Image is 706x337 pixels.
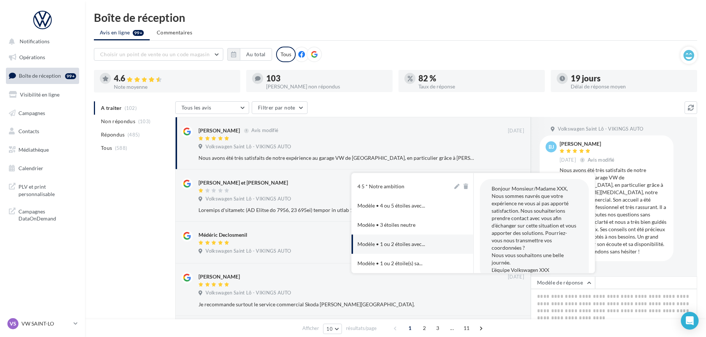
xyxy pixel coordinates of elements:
[266,84,387,89] div: [PERSON_NAME] non répondus
[4,105,81,121] a: Campagnes
[508,274,524,280] span: [DATE]
[357,221,415,229] div: Modèle • 3 étoiles neutre
[20,91,60,98] span: Visibilité en ligne
[346,325,377,332] span: résultats/page
[266,74,387,82] div: 103
[101,131,125,138] span: Répondus
[357,240,425,248] span: Modèle • 1 ou 2 étoiles avec...
[114,74,234,83] div: 4.6
[357,260,422,267] span: Modèle • 1 ou 2 étoile(s) sa...
[4,124,81,139] a: Contacts
[404,322,416,334] span: 1
[18,182,76,198] span: PLV et print personnalisable
[492,185,576,273] span: Bonjour Monsieur/Madame XXX, Nous sommes navrés que votre expérience ne vous ai pas apporté satis...
[549,143,554,151] span: BJ
[18,109,45,116] span: Campagnes
[100,51,210,57] span: Choisir un point de vente ou un code magasin
[560,141,616,146] div: [PERSON_NAME]
[198,301,476,308] div: Je recommande surtout le service commercial Skoda [PERSON_NAME][GEOGRAPHIC_DATA].
[418,322,430,334] span: 2
[432,322,444,334] span: 3
[560,166,668,255] div: Nous avons été très satisfaits de notre expérience au garage VW de [GEOGRAPHIC_DATA], en particul...
[181,104,211,111] span: Tous les avis
[571,84,691,89] div: Délai de réponse moyen
[4,50,81,65] a: Opérations
[352,177,453,196] button: 4 5 * Notre ambition
[352,235,453,254] button: Modèle • 1 ou 2 étoiles avec...
[227,48,272,61] button: Au total
[19,73,61,79] span: Boîte de réception
[198,127,240,134] div: [PERSON_NAME]
[326,326,333,332] span: 10
[206,196,291,202] span: Volkswagen Saint Lô - VIKINGS AUTO
[357,183,404,190] div: 4 5 * Notre ambition
[4,68,81,84] a: Boîte de réception99+
[198,273,240,280] div: [PERSON_NAME]
[18,146,49,153] span: Médiathèque
[206,144,291,150] span: Volkswagen Saint Lô - VIKINGS AUTO
[101,118,135,125] span: Non répondus
[357,202,425,209] span: Modèle • 4 ou 5 étoiles avec...
[65,73,76,79] div: 99+
[558,126,643,132] span: Volkswagen Saint Lô - VIKINGS AUTO
[302,325,319,332] span: Afficher
[157,29,192,36] span: Commentaires
[276,47,296,62] div: Tous
[4,203,81,225] a: Campagnes DataOnDemand
[251,128,278,134] span: Avis modifié
[531,276,595,289] button: Modèle de réponse
[4,179,81,200] a: PLV et print personnalisable
[198,154,476,162] div: Nous avons été très satisfaits de notre expérience au garage VW de [GEOGRAPHIC_DATA], en particul...
[198,206,476,214] div: Loremips d'sitametc (AD Elitse do 7956, 23 695ei) tempor in utlab 1946 etdo ma aliquaenim Admin. ...
[94,48,223,61] button: Choisir un point de vente ou un code magasin
[20,38,50,45] span: Notifications
[114,84,234,90] div: Note moyenne
[252,101,308,114] button: Filtrer par note
[560,157,576,164] span: [DATE]
[94,12,697,23] div: Boîte de réception
[323,324,342,334] button: 10
[18,206,76,222] span: Campagnes DataOnDemand
[101,144,112,152] span: Tous
[588,157,615,163] span: Avis modifié
[115,145,128,151] span: (588)
[138,118,151,124] span: (103)
[4,142,81,158] a: Médiathèque
[175,101,249,114] button: Tous les avis
[571,74,691,82] div: 19 jours
[206,290,291,296] span: Volkswagen Saint Lô - VIKINGS AUTO
[10,320,16,327] span: VS
[6,317,79,331] a: VS VW SAINT-LO
[240,48,272,61] button: Au total
[198,179,288,186] div: [PERSON_NAME] et [PERSON_NAME]
[19,54,45,60] span: Opérations
[198,231,247,239] div: Médéric Declosmenil
[508,128,524,134] span: [DATE]
[352,196,453,215] button: Modèle • 4 ou 5 étoiles avec...
[18,165,43,171] span: Calendrier
[446,322,458,334] span: ...
[418,74,539,82] div: 82 %
[18,128,39,134] span: Contacts
[461,322,473,334] span: 11
[681,312,699,330] div: Open Intercom Messenger
[418,84,539,89] div: Taux de réponse
[4,161,81,176] a: Calendrier
[4,87,81,102] a: Visibilité en ligne
[128,132,140,138] span: (485)
[352,215,453,235] button: Modèle • 3 étoiles neutre
[21,320,71,327] p: VW SAINT-LO
[206,248,291,255] span: Volkswagen Saint Lô - VIKINGS AUTO
[352,254,453,273] button: Modèle • 1 ou 2 étoile(s) sa...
